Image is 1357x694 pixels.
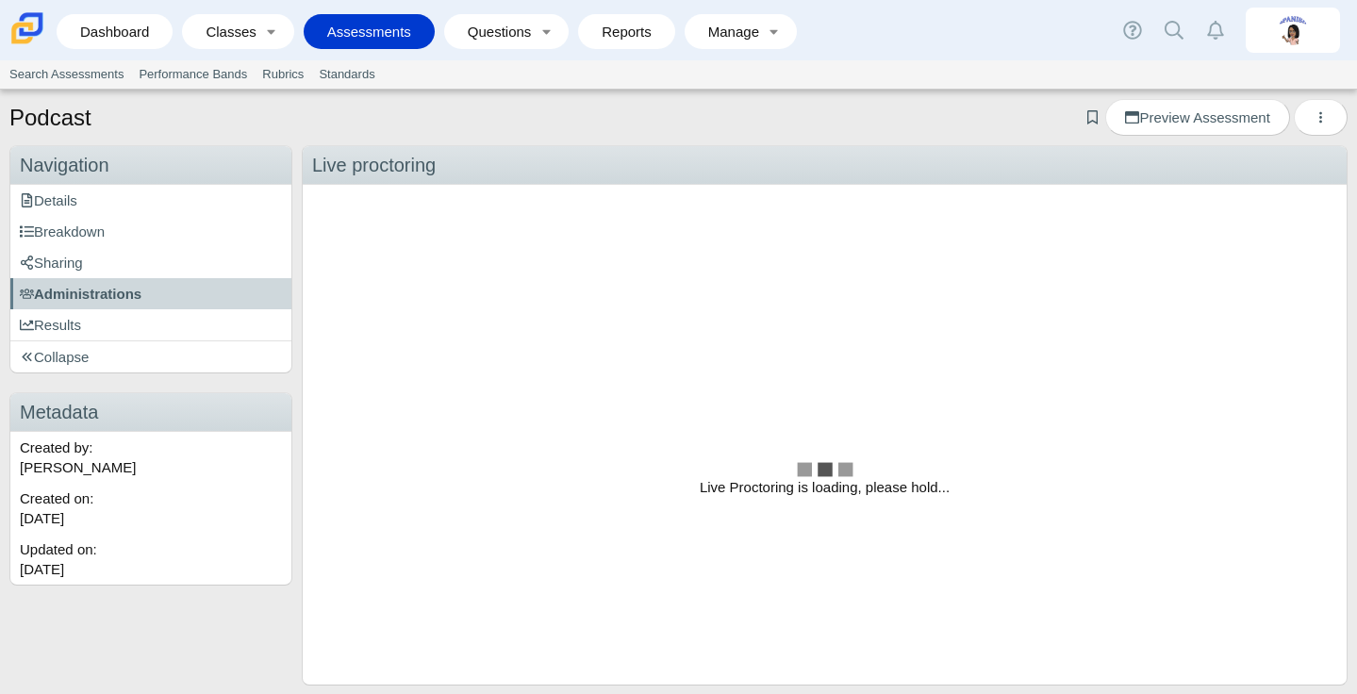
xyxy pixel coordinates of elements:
div: Live proctoring [303,146,1347,185]
a: Rubrics [255,60,311,89]
a: Assessments [313,14,425,49]
time: May 1, 2024 at 8:22 PM [20,561,64,577]
span: Collapse [20,349,89,365]
a: Administrations [10,278,291,309]
a: Reports [587,14,666,49]
a: Manage [694,14,761,49]
h1: Podcast [9,102,91,134]
img: xiomara.rivera.Kepz75 [1278,15,1308,45]
a: xiomara.rivera.Kepz75 [1246,8,1340,53]
time: May 1, 2024 at 8:22 PM [20,510,64,526]
a: Standards [311,60,382,89]
a: Breakdown [10,216,291,247]
a: Collapse [10,341,291,372]
span: Preview Assessment [1125,109,1269,125]
a: Questions [454,14,533,49]
span: Navigation [20,155,109,175]
a: Toggle expanded [258,14,285,49]
a: Alerts [1195,9,1236,51]
div: Updated on: [10,534,291,585]
div: Created on: [10,483,291,534]
div: Created by: [PERSON_NAME] [10,432,291,483]
button: More options [1294,99,1348,136]
span: Results [20,317,81,333]
a: Toggle expanded [533,14,559,49]
a: Search Assessments [2,60,131,89]
a: Sharing [10,247,291,278]
span: Live Proctoring is loading, please hold... [700,477,950,497]
span: Administrations [20,286,141,302]
a: Performance Bands [131,60,255,89]
span: Details [20,192,77,208]
span: Breakdown [20,223,105,240]
a: Toggle expanded [761,14,787,49]
span: Sharing [20,255,83,271]
a: Classes [191,14,257,49]
a: Results [10,309,291,340]
a: Preview Assessment [1105,99,1289,136]
a: Dashboard [66,14,163,49]
a: Add bookmark [1084,109,1101,125]
a: Details [10,185,291,216]
img: loader.gif [797,462,853,477]
img: Carmen School of Science & Technology [8,8,47,48]
h3: Metadata [10,393,291,432]
a: Carmen School of Science & Technology [8,35,47,51]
